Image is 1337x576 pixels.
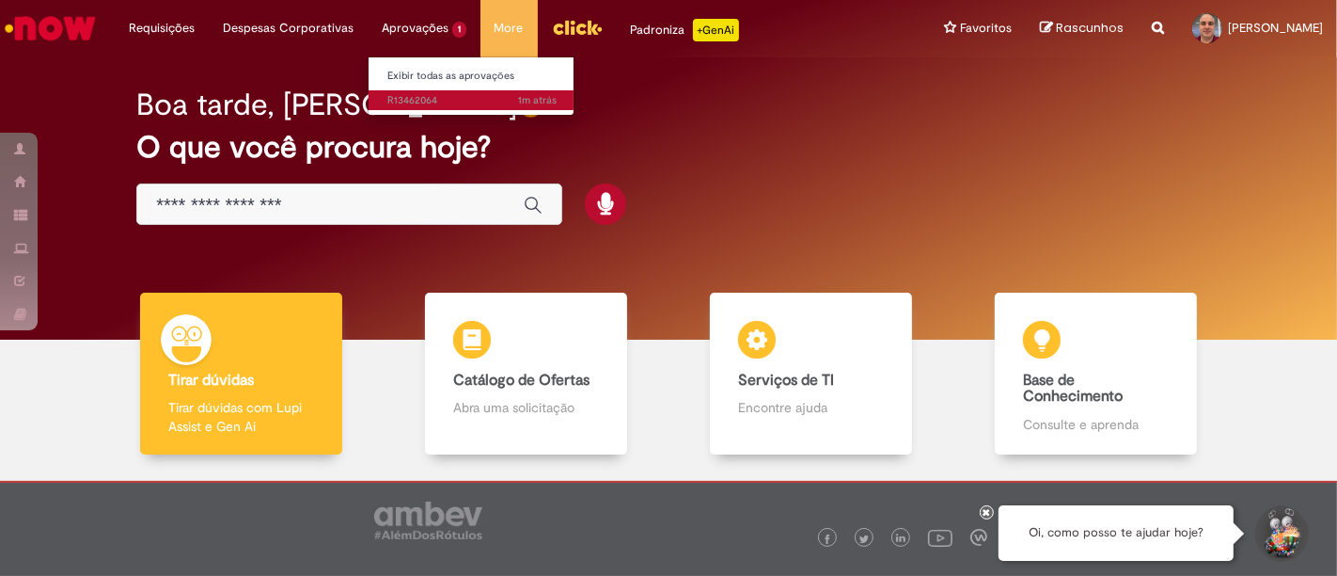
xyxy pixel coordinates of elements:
span: 1 [452,22,466,38]
p: Encontre ajuda [738,398,883,417]
h2: Boa tarde, [PERSON_NAME] [136,88,517,121]
img: logo_footer_youtube.png [928,525,952,550]
b: Tirar dúvidas [168,371,254,390]
a: Rascunhos [1040,20,1124,38]
b: Base de Conhecimento [1023,371,1123,407]
span: Rascunhos [1056,19,1124,37]
a: Serviços de TI Encontre ajuda [668,293,953,456]
span: R13462064 [387,93,557,108]
ul: Aprovações [368,56,574,116]
h2: O que você procura hoje? [136,131,1201,164]
span: Favoritos [960,19,1012,38]
img: logo_footer_ambev_rotulo_gray.png [374,502,482,539]
span: Despesas Corporativas [223,19,354,38]
img: ServiceNow [2,9,99,47]
time: 29/08/2025 11:59:00 [518,93,557,107]
img: logo_footer_workplace.png [970,529,987,546]
p: Abra uma solicitação [453,398,598,417]
img: logo_footer_facebook.png [823,535,832,544]
div: Oi, como posso te ajudar hoje? [999,505,1234,561]
p: Consulte e aprenda [1023,415,1168,434]
p: Tirar dúvidas com Lupi Assist e Gen Ai [168,398,313,436]
b: Catálogo de Ofertas [453,371,590,390]
button: Iniciar Conversa de Suporte [1252,505,1309,562]
span: Requisições [129,19,195,38]
img: logo_footer_linkedin.png [896,534,905,545]
span: More [495,19,524,38]
div: Padroniza [631,19,739,41]
a: Catálogo de Ofertas Abra uma solicitação [384,293,668,456]
span: [PERSON_NAME] [1228,20,1323,36]
p: +GenAi [693,19,739,41]
a: Aberto R13462064 : [369,90,575,111]
span: 1m atrás [518,93,557,107]
b: Serviços de TI [738,371,834,390]
img: click_logo_yellow_360x200.png [552,13,603,41]
a: Exibir todas as aprovações [369,66,575,87]
a: Base de Conhecimento Consulte e aprenda [953,293,1238,456]
a: Tirar dúvidas Tirar dúvidas com Lupi Assist e Gen Ai [99,293,384,456]
span: Aprovações [382,19,448,38]
img: logo_footer_twitter.png [859,535,869,544]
